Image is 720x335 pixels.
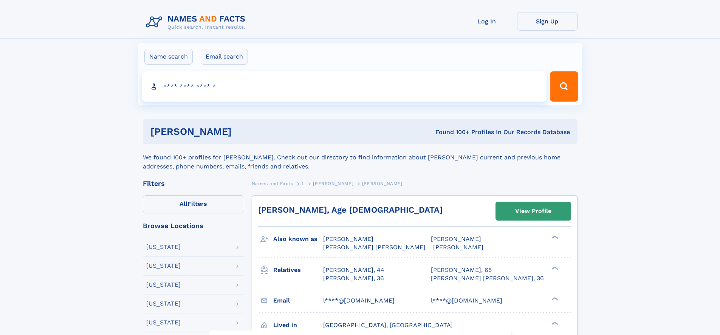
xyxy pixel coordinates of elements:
div: ❯ [550,321,559,326]
span: [PERSON_NAME] [323,235,373,242]
a: [PERSON_NAME] [313,179,353,188]
div: ❯ [550,266,559,270]
a: View Profile [496,202,571,220]
div: View Profile [515,202,551,220]
a: [PERSON_NAME], 36 [323,274,384,283]
div: [US_STATE] [146,320,181,326]
span: [PERSON_NAME] [PERSON_NAME] [323,244,426,251]
span: [PERSON_NAME] [313,181,353,186]
input: search input [142,71,547,102]
div: ❯ [550,296,559,301]
span: [PERSON_NAME] [431,235,481,242]
h3: Relatives [273,264,323,276]
a: Log In [457,12,517,31]
div: [US_STATE] [146,282,181,288]
span: [PERSON_NAME] [362,181,403,186]
a: [PERSON_NAME], 44 [323,266,384,274]
img: Logo Names and Facts [143,12,252,32]
a: [PERSON_NAME], 65 [431,266,492,274]
label: Email search [201,49,248,65]
div: Found 100+ Profiles In Our Records Database [333,128,570,136]
div: Filters [143,180,244,187]
div: We found 100+ profiles for [PERSON_NAME]. Check out our directory to find information about [PERS... [143,144,578,171]
h3: Email [273,294,323,307]
h3: Lived in [273,319,323,332]
span: [GEOGRAPHIC_DATA], [GEOGRAPHIC_DATA] [323,321,453,329]
span: [PERSON_NAME] [433,244,483,251]
a: [PERSON_NAME], Age [DEMOGRAPHIC_DATA] [258,205,443,215]
h3: Also known as [273,233,323,245]
span: L [302,181,305,186]
h1: [PERSON_NAME] [150,127,334,136]
button: Search Button [550,71,578,102]
a: [PERSON_NAME] [PERSON_NAME], 36 [431,274,544,283]
div: [US_STATE] [146,301,181,307]
a: L [302,179,305,188]
div: [US_STATE] [146,244,181,250]
a: Sign Up [517,12,578,31]
div: ❯ [550,235,559,240]
a: Names and Facts [252,179,293,188]
div: Browse Locations [143,222,244,229]
span: All [180,200,187,207]
label: Filters [143,195,244,213]
label: Name search [144,49,193,65]
div: [US_STATE] [146,263,181,269]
